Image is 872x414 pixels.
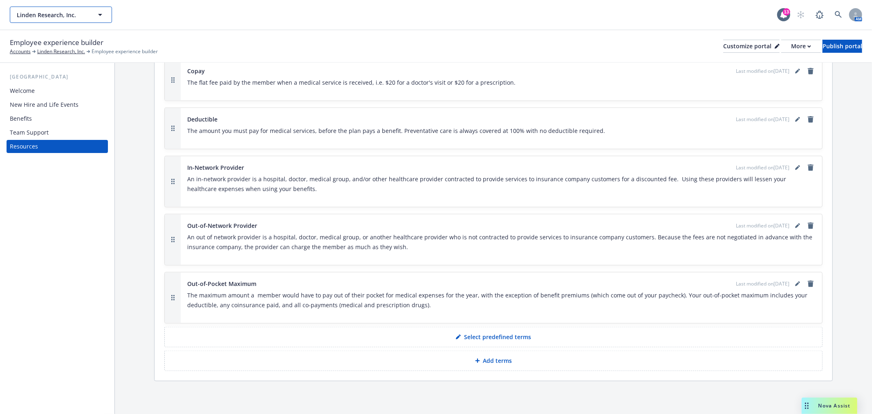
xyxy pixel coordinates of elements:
span: Out-of-Network Provider [187,221,257,230]
a: Welcome [7,84,108,97]
div: Resources [10,140,38,153]
a: remove [806,279,816,289]
p: An out of network provider is a hospital, doctor, medical group, or another healthcare provider w... [187,232,816,252]
div: [GEOGRAPHIC_DATA] [7,73,108,81]
a: editPencil [793,115,803,124]
p: Select predefined terms [464,333,531,341]
a: editPencil [793,221,803,231]
span: Last modified on [DATE] [736,67,789,75]
span: In-Network Provider [187,163,244,172]
a: Report a Bug [811,7,828,23]
a: Benefits [7,112,108,125]
span: Employee experience builder [92,48,158,55]
span: Out-of-Pocket Maximum [187,279,256,288]
span: Copay [187,67,205,75]
button: More [781,40,821,53]
span: Nova Assist [818,402,851,409]
a: editPencil [793,279,803,289]
a: Accounts [10,48,31,55]
span: Last modified on [DATE] [736,164,789,171]
div: Publish portal [823,40,862,52]
span: Last modified on [DATE] [736,280,789,288]
a: New Hire and Life Events [7,98,108,111]
a: editPencil [793,163,803,173]
p: The maximum amount a member would have to pay out of their pocket for medical expenses for the ye... [187,290,816,310]
a: Start snowing [793,7,809,23]
button: Linden Research, Inc. [10,7,112,23]
a: remove [806,221,816,231]
a: Team Support [7,126,108,139]
a: Search [830,7,847,23]
a: editPencil [793,66,803,76]
div: 13 [783,8,790,15]
span: Linden Research, Inc. [17,11,87,19]
div: New Hire and Life Events [10,98,78,111]
a: remove [806,163,816,173]
a: Linden Research, Inc. [37,48,85,55]
button: Publish portal [823,40,862,53]
a: Resources [7,140,108,153]
div: Drag to move [802,398,812,414]
a: remove [806,66,816,76]
p: The amount you must pay for medical services, before the plan pays a benefit. Preventative care i... [187,126,816,136]
div: Welcome [10,84,35,97]
a: remove [806,115,816,124]
button: Add terms [164,351,823,371]
span: Last modified on [DATE] [736,222,789,229]
span: Last modified on [DATE] [736,116,789,123]
span: Deductible [187,115,217,124]
p: An in-network provider is a hospital, doctor, medical group, and/or other healthcare provider con... [187,174,816,194]
div: More [791,40,811,52]
button: Select predefined terms [164,327,823,347]
button: Nova Assist [802,398,857,414]
button: Customize portal [723,40,780,53]
div: Benefits [10,112,32,125]
p: The flat fee paid by the member when a medical service is received, i.e. $20 for a doctor's visit... [187,78,816,88]
div: Team Support [10,126,49,139]
p: Add terms [483,357,512,365]
div: Customize portal [723,40,780,52]
span: Employee experience builder [10,37,103,48]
